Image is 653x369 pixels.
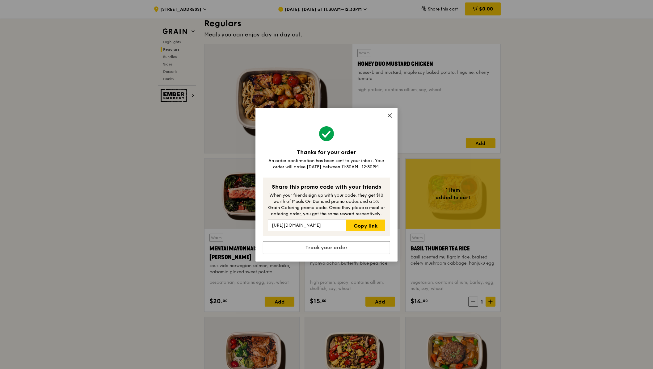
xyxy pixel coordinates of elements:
[268,182,385,191] div: Share this promo code with your friends
[346,220,385,231] a: Copy link
[263,148,390,157] div: Thanks for your order
[268,192,385,217] div: When your friends sign up with your code, they get $10 worth of Meals On Demand promo codes and a...
[263,158,390,170] div: An order confirmation has been sent to your inbox. Your order will arrive [DATE] between 11:30AM–...
[263,241,390,254] a: Track your order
